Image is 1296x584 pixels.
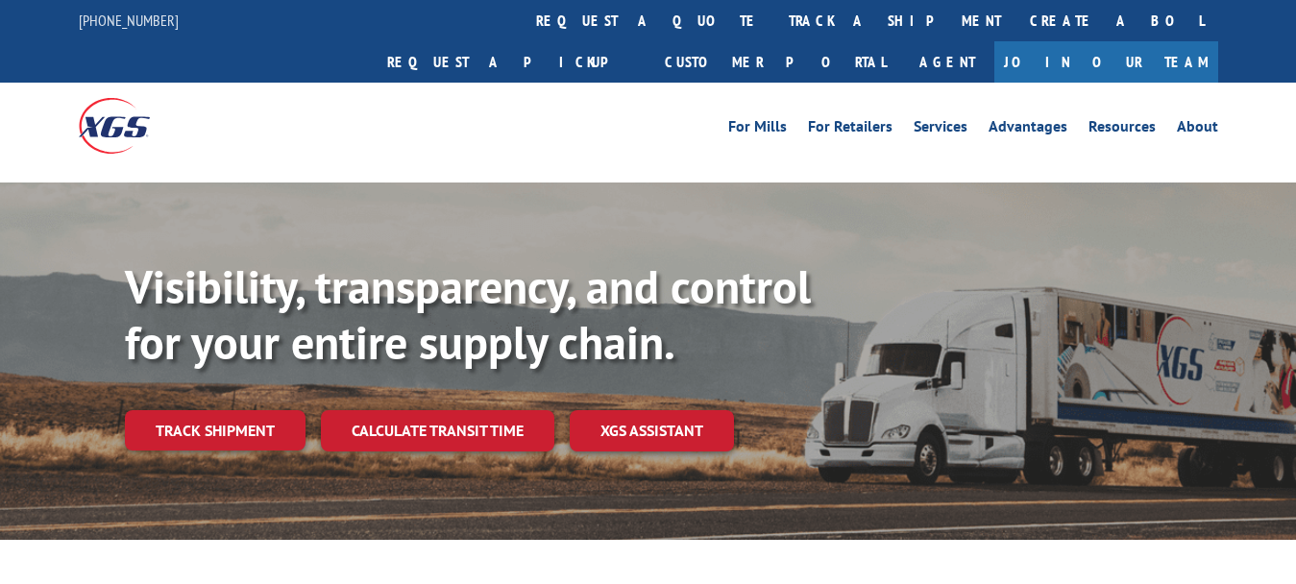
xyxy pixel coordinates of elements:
[914,119,967,140] a: Services
[1177,119,1218,140] a: About
[373,41,650,83] a: Request a pickup
[994,41,1218,83] a: Join Our Team
[125,410,306,450] a: Track shipment
[650,41,900,83] a: Customer Portal
[900,41,994,83] a: Agent
[808,119,893,140] a: For Retailers
[79,11,179,30] a: [PHONE_NUMBER]
[570,410,734,451] a: XGS ASSISTANT
[989,119,1067,140] a: Advantages
[1088,119,1156,140] a: Resources
[321,410,554,451] a: Calculate transit time
[728,119,787,140] a: For Mills
[125,256,811,372] b: Visibility, transparency, and control for your entire supply chain.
